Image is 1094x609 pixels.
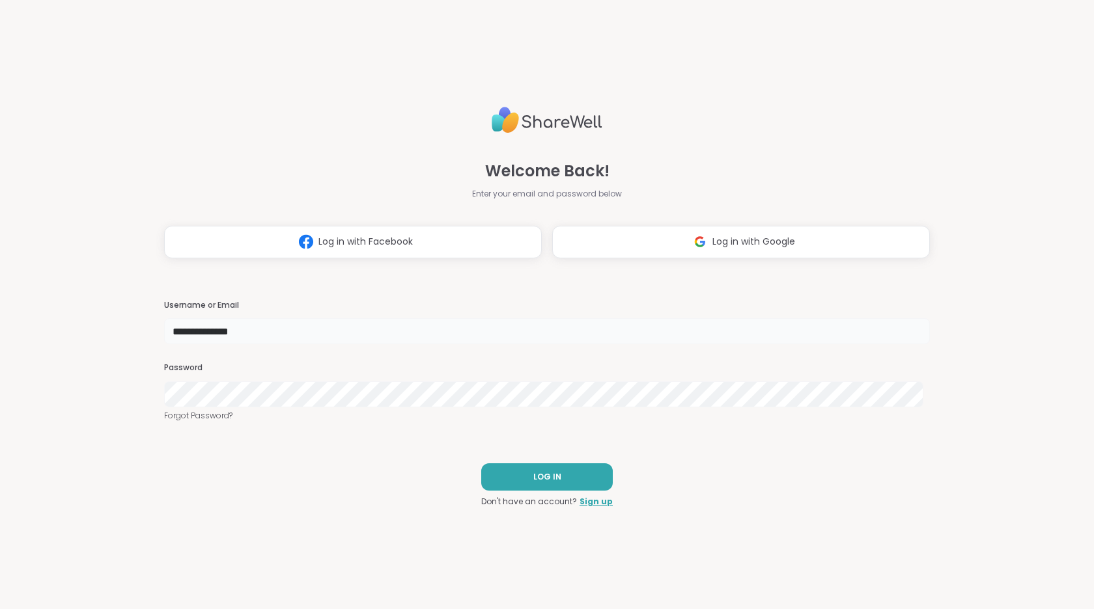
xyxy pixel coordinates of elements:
[552,226,930,258] button: Log in with Google
[318,235,413,249] span: Log in with Facebook
[481,463,613,491] button: LOG IN
[485,159,610,183] span: Welcome Back!
[164,362,930,373] h3: Password
[712,235,795,249] span: Log in with Google
[472,188,622,200] span: Enter your email and password below
[294,230,318,254] img: ShareWell Logomark
[533,471,561,483] span: LOG IN
[492,101,602,139] img: ShareWell Logo
[688,230,712,254] img: ShareWell Logomark
[164,410,930,422] a: Forgot Password?
[481,496,577,507] span: Don't have an account?
[580,496,613,507] a: Sign up
[164,300,930,311] h3: Username or Email
[164,226,542,258] button: Log in with Facebook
